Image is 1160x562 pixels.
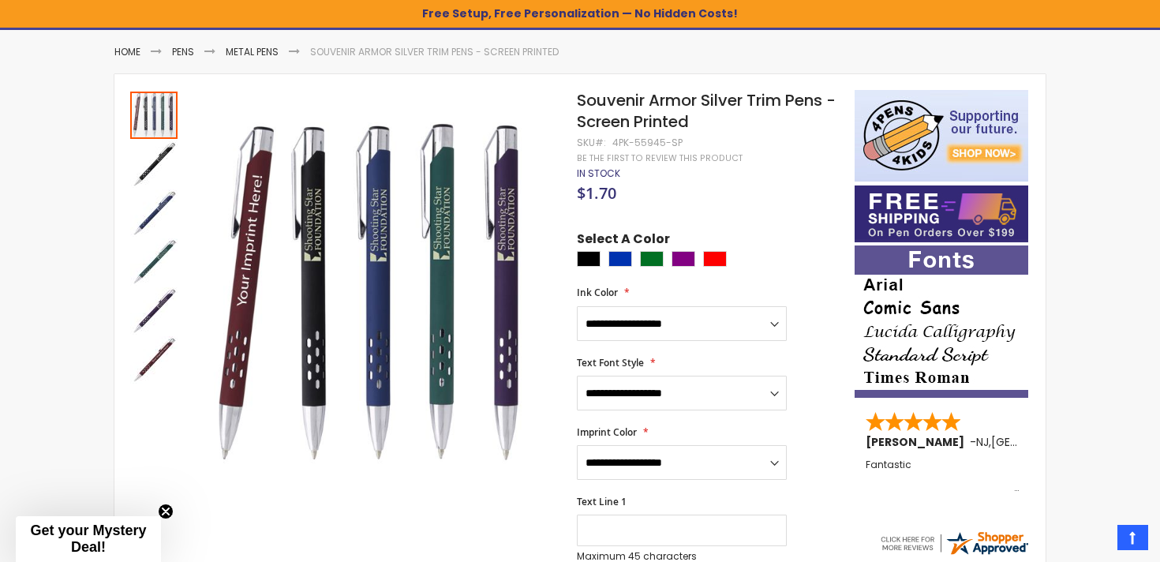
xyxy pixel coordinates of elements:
div: Availability [577,167,620,180]
a: Pens [172,45,194,58]
a: 4pens.com certificate URL [878,547,1030,560]
img: Souvenir Armor Silver Trim Pens - Screen Printed [130,336,178,384]
span: Text Font Style [577,356,644,369]
span: Souvenir Armor Silver Trim Pens - Screen Printed [577,89,836,133]
div: 4PK-55945-SP [612,137,683,149]
img: Souvenur Armor Silver Trim Pens [195,113,556,474]
span: $1.70 [577,182,616,204]
img: Souvenir Armor Silver Trim Pens - Screen Printed [130,238,178,286]
img: Souvenir Armor Silver Trim Pens - Screen Printed [130,189,178,237]
a: Home [114,45,140,58]
div: Souvenir Armor Silver Trim Pens - Screen Printed [130,286,179,335]
img: font-personalization-examples [855,245,1028,398]
a: Be the first to review this product [577,152,743,164]
div: Souvenur Armor Silver Trim Pens [130,90,179,139]
li: Souvenir Armor Silver Trim Pens - Screen Printed [310,46,559,58]
span: NJ [976,434,989,450]
div: Souvenir Armor Silver Trim Pens - Screen Printed [130,237,179,286]
span: Select A Color [577,230,670,252]
button: Close teaser [158,504,174,519]
img: 4pens.com widget logo [878,529,1030,557]
div: Fantastic [866,459,1019,493]
span: In stock [577,167,620,180]
div: Black [577,251,601,267]
span: Get your Mystery Deal! [30,523,146,555]
a: Metal Pens [226,45,279,58]
img: Souvenir Armor Silver Trim Pens - Screen Printed [130,287,178,335]
span: Text Line 1 [577,495,627,508]
span: Ink Color [577,286,618,299]
img: Souvenir Armor Silver Trim Pens - Screen Printed [130,140,178,188]
div: Green [640,251,664,267]
div: Purple [672,251,695,267]
div: Red [703,251,727,267]
span: [GEOGRAPHIC_DATA] [991,434,1107,450]
div: Blue [608,251,632,267]
img: 4pens 4 kids [855,90,1028,182]
img: Free shipping on orders over $199 [855,185,1028,242]
span: [PERSON_NAME] [866,434,970,450]
div: Get your Mystery Deal!Close teaser [16,516,161,562]
div: Souvenir Armor Silver Trim Pens - Screen Printed [130,335,178,384]
span: - , [970,434,1107,450]
div: Souvenir Armor Silver Trim Pens - Screen Printed [130,188,179,237]
div: Souvenir Armor Silver Trim Pens - Screen Printed [130,139,179,188]
strong: SKU [577,136,606,149]
a: Top [1117,525,1148,550]
span: Imprint Color [577,425,637,439]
